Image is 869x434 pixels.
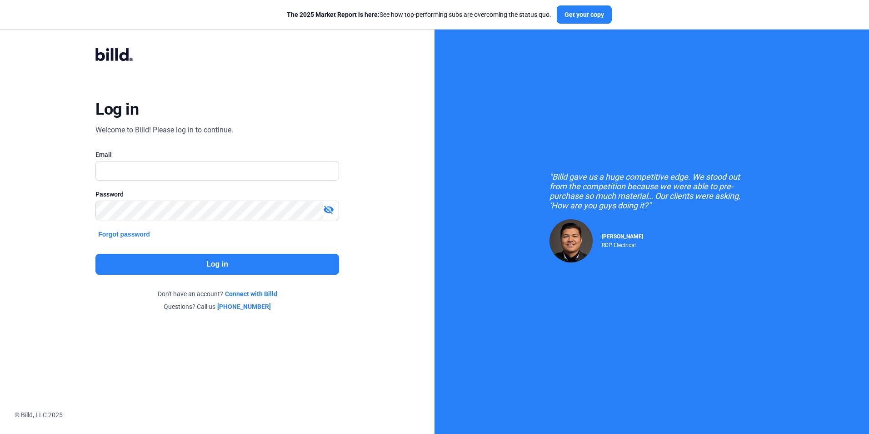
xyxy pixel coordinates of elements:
div: Log in [95,99,139,119]
span: The 2025 Market Report is here: [287,11,380,18]
div: See how top-performing subs are overcoming the status quo. [287,10,551,19]
a: Connect with Billd [225,289,277,298]
div: Questions? Call us [95,302,339,311]
button: Forgot password [95,229,153,239]
div: Don't have an account? [95,289,339,298]
button: Log in [95,254,339,275]
div: Password [95,190,339,199]
button: Get your copy [557,5,612,24]
mat-icon: visibility_off [323,204,334,215]
img: Raul Pacheco [549,219,593,262]
div: Welcome to Billd! Please log in to continue. [95,125,233,136]
div: RDP Electrical [602,240,643,248]
div: Email [95,150,339,159]
div: "Billd gave us a huge competitive edge. We stood out from the competition because we were able to... [549,172,754,210]
a: [PHONE_NUMBER] [217,302,271,311]
span: [PERSON_NAME] [602,233,643,240]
